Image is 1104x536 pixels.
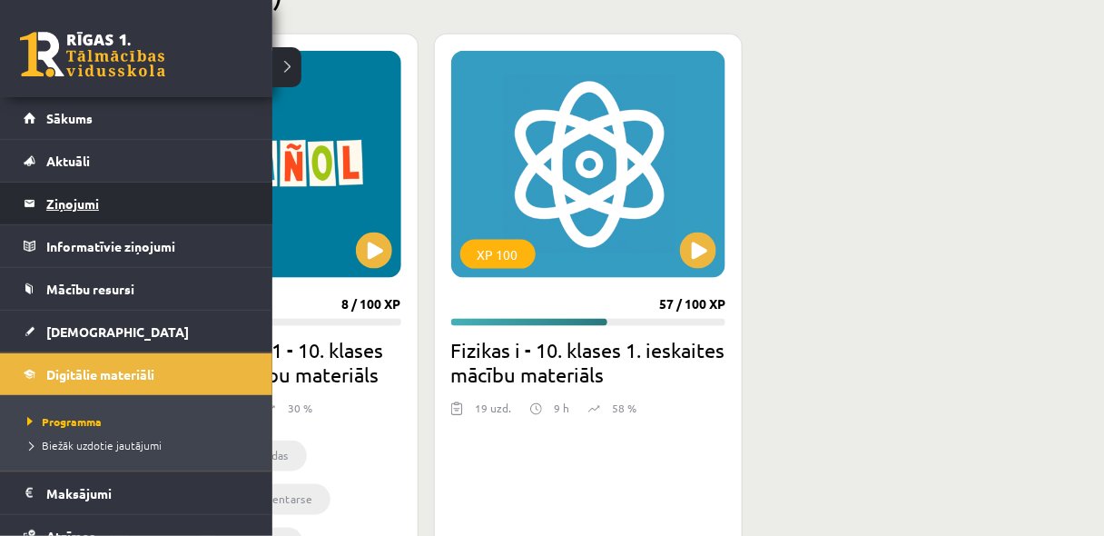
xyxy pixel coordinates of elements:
a: Ziņojumi [24,183,250,224]
legend: Informatīvie ziņojumi [46,225,250,267]
p: 30 % [288,401,312,417]
a: [DEMOGRAPHIC_DATA] [24,311,250,352]
span: [DEMOGRAPHIC_DATA] [46,323,189,340]
span: Sākums [46,110,93,126]
p: 58 % [613,401,637,417]
a: Mācību resursi [24,268,250,310]
span: Aktuāli [46,153,90,169]
a: Rīgas 1. Tālmācības vidusskola [20,32,165,77]
a: Maksājumi [24,472,250,514]
a: Programma [23,413,254,430]
span: Programma [23,414,102,429]
a: Sākums [24,97,250,139]
a: Biežāk uzdotie jautājumi [23,437,254,453]
legend: Ziņojumi [46,183,250,224]
div: XP 100 [460,240,536,269]
h2: Fizikas i - 10. klases 1. ieskaites mācību materiāls [451,337,726,388]
div: 19 uzd. [476,401,512,428]
span: Biežāk uzdotie jautājumi [23,438,162,452]
span: Mācību resursi [46,281,134,297]
a: Informatīvie ziņojumi [24,225,250,267]
a: Aktuāli [24,140,250,182]
span: Digitālie materiāli [46,366,154,382]
a: Digitālie materiāli [24,353,250,395]
li: presentarse [232,484,330,515]
legend: Maksājumi [46,472,250,514]
p: 9 h [555,401,570,417]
